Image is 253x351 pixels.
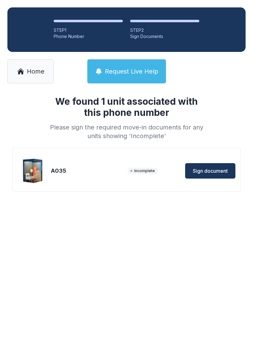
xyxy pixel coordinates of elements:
div: A035 [51,167,125,175]
div: Phone Number [54,33,123,40]
div: Sign Documents [130,33,199,40]
span: Request Live Help [105,67,158,76]
div: STEP 2 [130,27,199,33]
span: Home [27,67,44,76]
div: Please sign the required move-in documents for any units showing 'Incomplete' [48,123,205,140]
div: STEP 1 [54,27,123,33]
span: Sign document [193,167,228,175]
h1: We found 1 unit associated with this phone number [48,96,205,118]
span: Incomplete [127,168,158,174]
